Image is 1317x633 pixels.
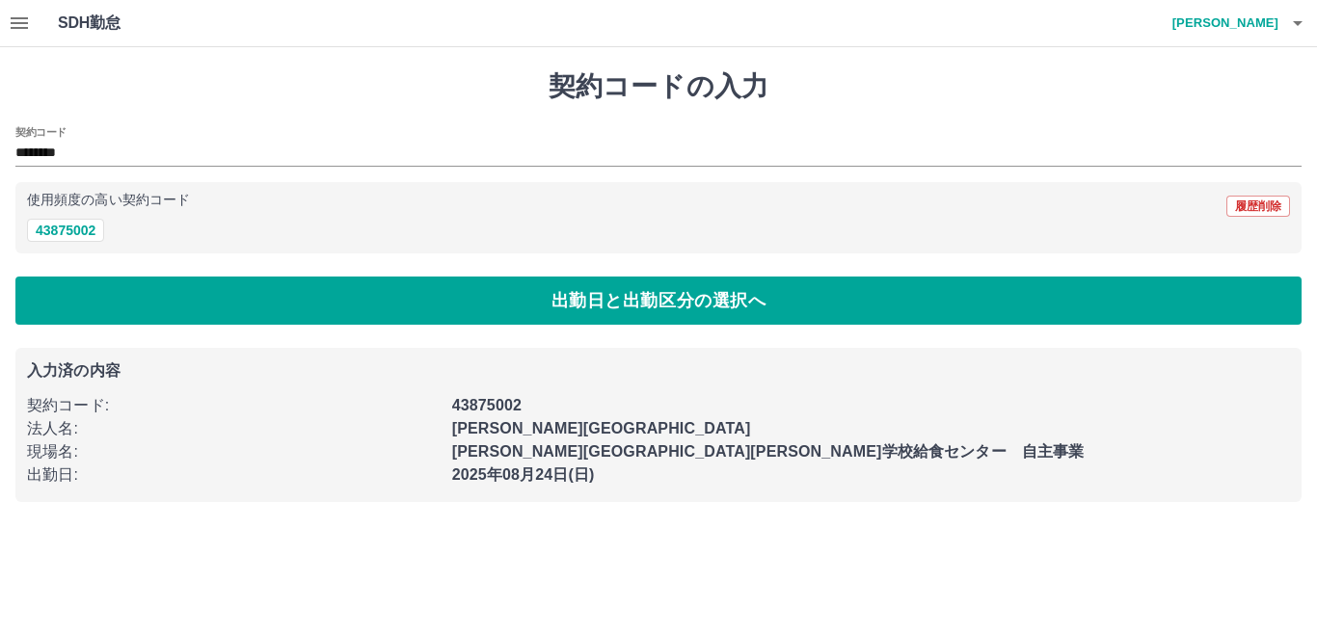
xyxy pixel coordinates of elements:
[452,397,522,413] b: 43875002
[27,440,441,463] p: 現場名 :
[27,417,441,440] p: 法人名 :
[27,463,441,487] p: 出勤日 :
[15,124,67,140] h2: 契約コード
[452,420,751,436] b: [PERSON_NAME][GEOGRAPHIC_DATA]
[27,394,441,417] p: 契約コード :
[452,443,1085,460] b: [PERSON_NAME][GEOGRAPHIC_DATA][PERSON_NAME]学校給食センター 自主事業
[27,194,190,207] p: 使用頻度の高い契約コード
[15,70,1302,103] h1: 契約コードの入力
[1226,196,1290,217] button: 履歴削除
[452,466,595,483] b: 2025年08月24日(日)
[27,219,104,242] button: 43875002
[27,363,1290,379] p: 入力済の内容
[15,277,1302,325] button: 出勤日と出勤区分の選択へ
